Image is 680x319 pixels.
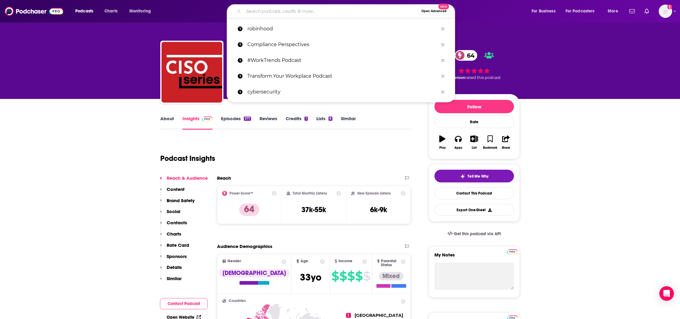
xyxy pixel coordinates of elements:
[507,248,518,254] a: Pro website
[454,146,462,150] div: Apps
[355,313,403,318] span: [GEOGRAPHIC_DATA]
[260,116,277,130] a: Reviews
[233,4,461,18] div: Search podcasts, credits, & more...
[357,191,391,195] h2: New Episode Listens
[167,198,195,203] p: Brand Safety
[160,220,187,231] button: Contacts
[167,186,185,192] p: Content
[182,116,212,130] a: InsightsPodchaser Pro
[227,53,455,68] a: #WorkTrends Podcast
[482,131,498,153] button: Bookmark
[455,50,478,61] a: 64
[227,21,455,37] a: robinhood
[355,271,362,281] span: $
[247,68,438,84] p: Transform Your Workplace Podcast
[379,272,403,280] div: Mixed
[247,21,438,37] p: robinhood
[247,84,438,100] p: cybersecurity
[667,5,672,9] svg: Add a profile image
[434,187,514,199] a: Contact This Podcast
[160,264,182,276] button: Details
[434,116,514,128] div: Rate
[247,37,438,53] p: Compliance Perspectives
[167,264,182,270] p: Details
[502,146,510,150] div: Share
[532,7,556,15] span: For Business
[507,249,518,254] img: Podchaser Pro
[293,191,327,195] h2: Total Monthly Listens
[603,6,626,16] button: open menu
[243,6,419,16] input: Search podcasts, credits, & more...
[160,253,187,265] button: Sponsors
[301,205,326,214] h3: 37k-55k
[608,7,618,15] span: More
[75,7,93,15] span: Podcasts
[71,6,101,16] button: open menu
[160,116,174,130] a: About
[562,6,603,16] button: open menu
[160,298,208,309] button: Contact Podcast
[217,175,231,181] h2: Reach
[167,175,208,181] p: Reach & Audience
[300,271,321,283] span: 33 yo
[239,204,259,216] p: 64
[443,226,506,241] a: Get this podcast via API
[659,5,672,18] span: Logged in as thomaskoenig
[160,209,180,220] button: Social
[125,6,159,16] button: open menu
[247,53,438,68] p: #WorkTrends Podcast
[167,253,187,259] p: Sponsors
[434,204,514,216] button: Export One-Sheet
[160,175,208,186] button: Reach & Audience
[527,6,563,16] button: open menu
[346,313,351,318] span: 1
[161,42,222,103] img: CISO Series Podcast
[659,5,672,18] button: Show profile menu
[160,231,181,242] button: Charts
[461,50,478,61] span: 64
[160,242,189,253] button: Rate Card
[566,7,595,15] span: For Podcasters
[466,131,482,153] button: List
[483,146,497,150] div: Bookmark
[642,6,651,16] a: Show notifications dropdown
[219,269,290,277] div: [DEMOGRAPHIC_DATA]
[434,252,514,263] label: My Notes
[370,205,387,214] h3: 6k-9k
[229,299,246,303] span: Countries
[450,131,466,153] button: Apps
[100,6,121,16] a: Charts
[301,259,308,263] span: Age
[5,5,63,17] a: Podchaser - Follow, Share and Rate Podcasts
[227,68,455,84] a: Transform Your Workplace Podcast
[167,231,181,237] p: Charts
[363,271,370,281] span: $
[429,46,520,84] div: 64 1 personrated this podcast
[454,231,501,236] span: Get this podcast via API
[167,220,187,226] p: Contacts
[227,84,455,100] a: cybersecurity
[167,209,180,214] p: Social
[221,116,251,130] a: Episodes377
[498,131,514,153] button: Share
[227,37,455,53] a: Compliance Perspectives
[160,198,195,209] button: Brand Safety
[160,276,182,287] button: Similar
[160,154,215,163] h1: Podcast Insights
[328,117,332,121] div: 8
[227,259,241,263] span: Gender
[419,8,449,15] button: Open AdvancedNew
[465,75,501,80] span: rated this podcast
[659,286,674,301] div: Open Intercom Messenger
[304,117,308,121] div: 1
[202,117,212,121] img: Podchaser Pro
[467,174,488,179] span: Tell Me Why
[341,116,356,130] a: Similar
[434,100,514,113] button: Follow
[167,276,182,281] p: Similar
[217,243,272,249] h2: Audience Demographics
[286,116,308,130] a: Credits1
[160,186,185,198] button: Content
[167,242,189,248] p: Rate Card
